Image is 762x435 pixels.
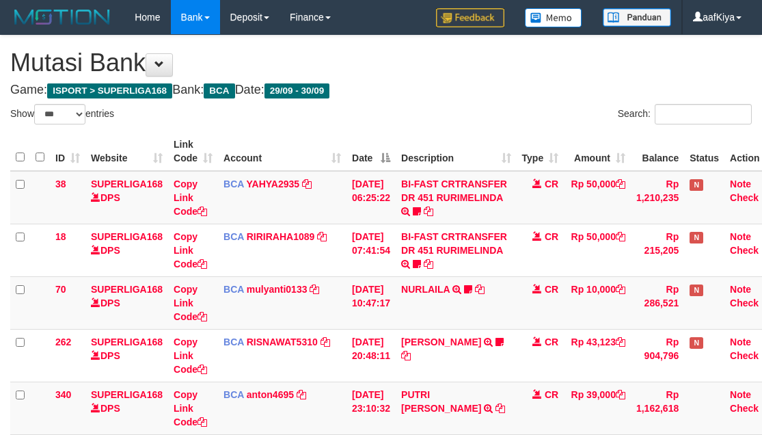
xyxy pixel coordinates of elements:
[655,104,752,124] input: Search:
[436,8,504,27] img: Feedback.jpg
[174,389,207,427] a: Copy Link Code
[631,171,684,224] td: Rp 1,210,235
[618,104,752,124] label: Search:
[223,284,244,295] span: BCA
[223,389,244,400] span: BCA
[616,337,625,347] a: Copy Rp 43,123 to clipboard
[730,284,751,295] a: Note
[690,179,703,191] span: Has Note
[174,231,207,269] a: Copy Link Code
[631,224,684,276] td: Rp 215,205
[730,245,759,256] a: Check
[564,224,631,276] td: Rp 50,000
[545,284,558,295] span: CR
[396,224,516,276] td: BI-FAST CRTRANSFER DR 451 RURIMELINDA
[564,276,631,329] td: Rp 10,000
[223,337,244,347] span: BCA
[564,132,631,171] th: Amount: activate to sort column ascending
[730,192,759,203] a: Check
[10,83,752,97] h4: Game: Bank: Date:
[401,284,450,295] a: NURLAILA
[85,171,168,224] td: DPS
[223,231,244,242] span: BCA
[223,179,244,189] span: BCA
[495,403,505,414] a: Copy PUTRI ADININGSIH to clipboard
[247,231,315,242] a: RIRIRAHA1089
[55,284,66,295] span: 70
[247,337,318,347] a: RISNAWAT5310
[545,179,558,189] span: CR
[401,350,411,361] a: Copy YOSI EFENDI to clipboard
[85,329,168,382] td: DPS
[616,284,625,295] a: Copy Rp 10,000 to clipboard
[91,231,163,242] a: SUPERLIGA168
[730,403,759,414] a: Check
[247,284,308,295] a: mulyanti0133
[302,179,312,189] a: Copy YAHYA2935 to clipboard
[684,132,724,171] th: Status
[346,382,396,434] td: [DATE] 23:10:32
[545,337,558,347] span: CR
[10,7,114,27] img: MOTION_logo.png
[346,329,396,382] td: [DATE] 20:48:11
[218,132,346,171] th: Account: activate to sort column ascending
[730,298,759,308] a: Check
[517,132,564,171] th: Type: activate to sort column ascending
[545,231,558,242] span: CR
[174,179,207,217] a: Copy Link Code
[690,337,703,349] span: Has Note
[55,231,66,242] span: 18
[204,83,234,98] span: BCA
[91,284,163,295] a: SUPERLIGA168
[50,132,85,171] th: ID: activate to sort column ascending
[730,350,759,361] a: Check
[247,389,294,400] a: anton4695
[310,284,319,295] a: Copy mulyanti0133 to clipboard
[34,104,85,124] select: Showentries
[616,231,625,242] a: Copy Rp 50,000 to clipboard
[174,337,207,375] a: Copy Link Code
[85,382,168,434] td: DPS
[564,329,631,382] td: Rp 43,123
[346,276,396,329] td: [DATE] 10:47:17
[168,132,218,171] th: Link Code: activate to sort column ascending
[91,337,163,347] a: SUPERLIGA168
[55,389,71,400] span: 340
[10,104,114,124] label: Show entries
[247,179,300,189] a: YAHYA2935
[297,389,306,400] a: Copy anton4695 to clipboard
[631,382,684,434] td: Rp 1,162,618
[730,389,751,400] a: Note
[730,337,751,347] a: Note
[730,179,751,189] a: Note
[401,337,481,347] a: [PERSON_NAME]
[317,231,327,242] a: Copy RIRIRAHA1089 to clipboard
[616,179,625,189] a: Copy Rp 50,000 to clipboard
[396,132,516,171] th: Description: activate to sort column ascending
[346,171,396,224] td: [DATE] 06:25:22
[396,171,516,224] td: BI-FAST CRTRANSFER DR 451 RURIMELINDA
[545,389,558,400] span: CR
[690,285,703,296] span: Has Note
[10,49,752,77] h1: Mutasi Bank
[91,389,163,400] a: SUPERLIGA168
[174,284,207,322] a: Copy Link Code
[85,224,168,276] td: DPS
[475,284,485,295] a: Copy NURLAILA to clipboard
[564,382,631,434] td: Rp 39,000
[603,8,671,27] img: panduan.png
[91,179,163,189] a: SUPERLIGA168
[424,206,433,217] a: Copy BI-FAST CRTRANSFER DR 451 RURIMELINDA to clipboard
[525,8,582,27] img: Button%20Memo.svg
[346,224,396,276] td: [DATE] 07:41:54
[690,232,703,243] span: Has Note
[47,83,172,98] span: ISPORT > SUPERLIGA168
[55,337,71,347] span: 262
[631,329,684,382] td: Rp 904,796
[346,132,396,171] th: Date: activate to sort column descending
[424,259,433,269] a: Copy BI-FAST CRTRANSFER DR 451 RURIMELINDA to clipboard
[85,276,168,329] td: DPS
[264,83,330,98] span: 29/09 - 30/09
[616,389,625,400] a: Copy Rp 39,000 to clipboard
[55,179,66,189] span: 38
